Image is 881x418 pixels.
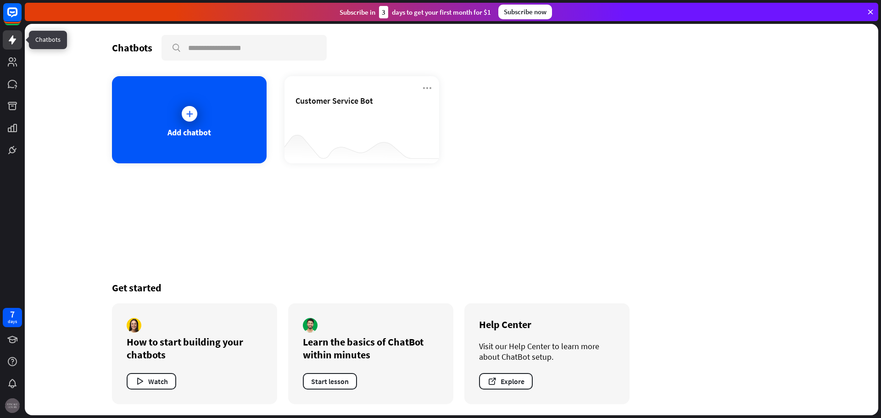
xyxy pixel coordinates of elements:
[3,308,22,327] a: 7 days
[379,6,388,18] div: 3
[479,341,615,362] div: Visit our Help Center to learn more about ChatBot setup.
[127,335,262,361] div: How to start building your chatbots
[167,127,211,138] div: Add chatbot
[479,318,615,331] div: Help Center
[7,4,35,31] button: Open LiveChat chat widget
[340,6,491,18] div: Subscribe in days to get your first month for $1
[112,41,152,54] div: Chatbots
[303,373,357,390] button: Start lesson
[127,373,176,390] button: Watch
[8,318,17,325] div: days
[303,335,439,361] div: Learn the basics of ChatBot within minutes
[127,318,141,333] img: author
[112,281,791,294] div: Get started
[296,95,373,106] span: Customer Service Bot
[479,373,533,390] button: Explore
[303,318,318,333] img: author
[10,310,15,318] div: 7
[498,5,552,19] div: Subscribe now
